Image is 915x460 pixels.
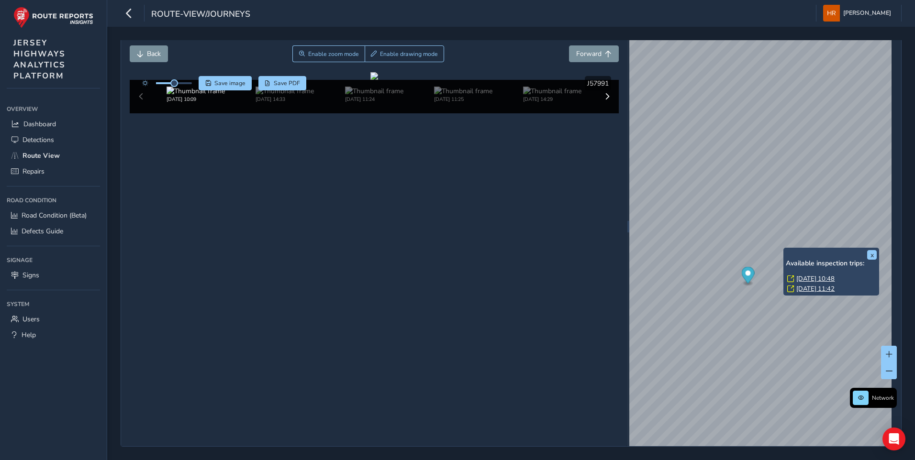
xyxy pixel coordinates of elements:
button: x [867,250,877,260]
span: Users [22,315,40,324]
div: Map marker [741,267,754,286]
span: Help [22,330,36,340]
a: Detections [7,132,100,148]
span: Defects Guide [22,227,63,236]
span: J57991 [587,79,609,88]
img: Thumbnail frame [523,87,581,96]
span: Enable drawing mode [380,50,438,58]
span: [PERSON_NAME] [843,5,891,22]
img: Thumbnail frame [167,87,225,96]
a: Signs [7,267,100,283]
button: PDF [258,76,307,90]
div: [DATE] 14:29 [523,96,581,103]
button: [PERSON_NAME] [823,5,894,22]
span: Network [872,394,894,402]
div: Road Condition [7,193,100,208]
a: [DATE] 11:42 [796,285,835,293]
img: rr logo [13,7,93,28]
span: Save image [214,79,245,87]
span: Repairs [22,167,45,176]
span: Forward [576,49,602,58]
div: [DATE] 11:24 [345,96,403,103]
a: Users [7,311,100,327]
span: Enable zoom mode [308,50,359,58]
span: Dashboard [23,120,56,129]
button: Draw [365,45,445,62]
span: JERSEY HIGHWAYS ANALYTICS PLATFORM [13,37,66,81]
a: Help [7,327,100,343]
span: Road Condition (Beta) [22,211,87,220]
img: diamond-layout [823,5,840,22]
div: [DATE] 14:33 [256,96,314,103]
span: route-view/journeys [151,8,250,22]
span: Back [147,49,161,58]
div: Open Intercom Messenger [882,427,905,450]
button: Zoom [292,45,365,62]
a: Defects Guide [7,223,100,239]
img: Thumbnail frame [345,87,403,96]
h6: Available inspection trips: [786,260,877,268]
span: Route View [22,151,60,160]
div: [DATE] 10:09 [167,96,225,103]
img: Thumbnail frame [256,87,314,96]
a: Dashboard [7,116,100,132]
span: Detections [22,135,54,144]
a: Road Condition (Beta) [7,208,100,223]
img: Thumbnail frame [434,87,492,96]
a: Repairs [7,164,100,179]
div: Overview [7,102,100,116]
a: [DATE] 10:48 [796,274,835,283]
button: Back [130,45,168,62]
span: Save PDF [274,79,300,87]
div: System [7,297,100,311]
a: Route View [7,148,100,164]
button: Save [199,76,252,90]
span: Signs [22,271,39,280]
div: [DATE] 11:25 [434,96,492,103]
button: Forward [569,45,619,62]
div: Signage [7,253,100,267]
